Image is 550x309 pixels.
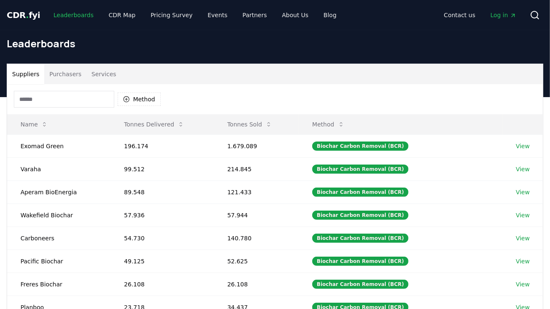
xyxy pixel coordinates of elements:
td: 214.845 [214,157,299,180]
button: Method [118,93,161,106]
td: 140.780 [214,227,299,250]
a: Pricing Survey [144,8,199,23]
span: . [26,10,29,20]
a: View [516,188,530,196]
span: Log in [491,11,517,19]
div: Biochar Carbon Removal (BCR) [312,280,409,289]
button: Tonnes Delivered [117,116,191,133]
div: Biochar Carbon Removal (BCR) [312,188,409,197]
a: View [516,165,530,173]
td: Pacific Biochar [7,250,111,273]
a: Events [201,8,234,23]
div: Biochar Carbon Removal (BCR) [312,165,409,174]
div: Biochar Carbon Removal (BCR) [312,234,409,243]
button: Suppliers [7,64,44,84]
a: Log in [484,8,523,23]
td: 1.679.089 [214,134,299,157]
button: Method [306,116,351,133]
td: 26.108 [111,273,214,296]
td: 49.125 [111,250,214,273]
button: Tonnes Sold [221,116,279,133]
a: Blog [317,8,343,23]
div: Biochar Carbon Removal (BCR) [312,211,409,220]
nav: Main [437,8,523,23]
nav: Main [47,8,343,23]
td: Varaha [7,157,111,180]
a: CDR.fyi [7,9,40,21]
td: 54.730 [111,227,214,250]
td: Aperam BioEnergia [7,180,111,203]
td: 196.174 [111,134,214,157]
td: Wakefield Biochar [7,203,111,227]
td: 121.433 [214,180,299,203]
a: About Us [275,8,315,23]
td: 57.936 [111,203,214,227]
td: 57.944 [214,203,299,227]
a: View [516,142,530,150]
td: 52.625 [214,250,299,273]
a: Partners [236,8,274,23]
button: Name [14,116,54,133]
td: Carboneers [7,227,111,250]
a: CDR Map [102,8,142,23]
td: 89.548 [111,180,214,203]
a: View [516,234,530,242]
a: View [516,257,530,265]
div: Biochar Carbon Removal (BCR) [312,142,409,151]
div: Biochar Carbon Removal (BCR) [312,257,409,266]
span: CDR fyi [7,10,40,20]
td: Freres Biochar [7,273,111,296]
h1: Leaderboards [7,37,543,50]
a: Leaderboards [47,8,100,23]
a: View [516,280,530,288]
td: Exomad Green [7,134,111,157]
td: 26.108 [214,273,299,296]
td: 99.512 [111,157,214,180]
button: Services [87,64,121,84]
button: Purchasers [44,64,87,84]
a: View [516,211,530,219]
a: Contact us [437,8,482,23]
